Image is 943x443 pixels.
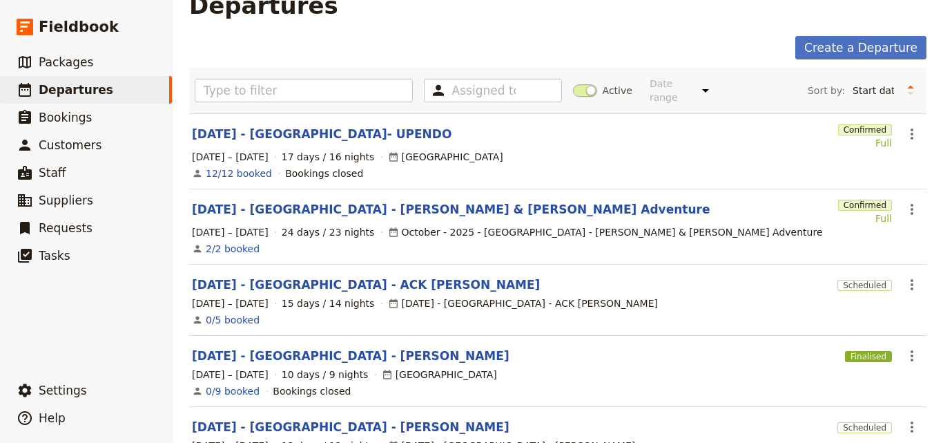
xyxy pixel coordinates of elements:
[838,200,892,211] span: Confirmed
[39,55,93,69] span: Packages
[282,368,369,381] span: 10 days / 9 nights
[192,126,451,142] a: [DATE] - [GEOGRAPHIC_DATA]- UPENDO
[795,36,926,59] a: Create a Departure
[282,225,375,239] span: 24 days / 23 nights
[382,368,497,381] div: [GEOGRAPHIC_DATA]
[192,201,710,218] a: [DATE] - [GEOGRAPHIC_DATA] - [PERSON_NAME] & [PERSON_NAME] Adventure
[192,368,269,381] span: [DATE] – [DATE]
[39,111,92,124] span: Bookings
[900,122,924,146] button: Actions
[39,221,93,235] span: Requests
[206,242,260,256] a: View the bookings for this departure
[39,411,66,425] span: Help
[39,166,66,180] span: Staff
[388,225,823,239] div: October - 2025 - [GEOGRAPHIC_DATA] - [PERSON_NAME] & [PERSON_NAME] Adventure
[452,82,516,99] input: Assigned to
[39,138,101,152] span: Customers
[900,273,924,296] button: Actions
[282,150,375,164] span: 17 days / 16 nights
[39,384,87,397] span: Settings
[192,348,509,364] a: [DATE] - [GEOGRAPHIC_DATA] - [PERSON_NAME]
[285,167,363,180] div: Bookings closed
[206,384,260,398] a: View the bookings for this departure
[192,296,269,310] span: [DATE] – [DATE]
[900,344,924,368] button: Actions
[838,124,892,135] span: Confirmed
[273,384,351,398] div: Bookings closed
[603,84,632,97] span: Active
[39,83,113,97] span: Departures
[900,80,921,101] button: Change sort direction
[39,17,119,37] span: Fieldbook
[845,351,892,362] span: Finalised
[39,194,93,207] span: Suppliers
[192,276,540,293] a: [DATE] - [GEOGRAPHIC_DATA] - ACK [PERSON_NAME]
[808,84,845,97] span: Sort by:
[388,150,503,164] div: [GEOGRAPHIC_DATA]
[837,422,892,433] span: Scheduled
[900,415,924,439] button: Actions
[846,80,900,101] select: Sort by:
[838,211,892,225] div: Full
[388,296,658,310] div: [DATE] - [GEOGRAPHIC_DATA] - ACK [PERSON_NAME]
[206,313,260,327] a: View the bookings for this departure
[900,198,924,221] button: Actions
[39,249,70,263] span: Tasks
[192,150,269,164] span: [DATE] – [DATE]
[192,225,269,239] span: [DATE] – [DATE]
[838,136,892,150] div: Full
[195,79,413,102] input: Type to filter
[192,419,509,435] a: [DATE] - [GEOGRAPHIC_DATA] - [PERSON_NAME]
[206,167,272,180] a: View the bookings for this departure
[837,280,892,291] span: Scheduled
[282,296,375,310] span: 15 days / 14 nights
